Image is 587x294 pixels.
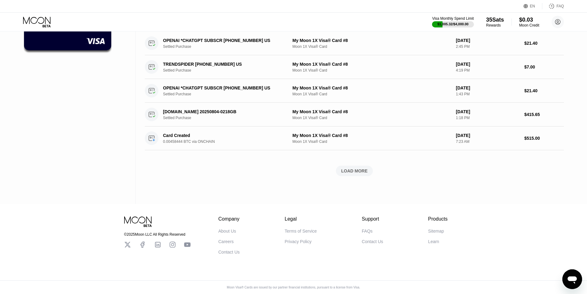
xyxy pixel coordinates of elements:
[456,133,520,138] div: [DATE]
[145,79,564,103] div: OPENAI *CHATGPT SUBSCR [PHONE_NUMBER] USSettled PurchaseMy Moon 1X Visa® Card #8Moon 1X Visa® Car...
[438,22,469,26] div: $1,005.32 / $4,000.00
[218,239,234,244] div: Careers
[145,126,564,150] div: Card Created0.00458444 BTC via ONCHAINMy Moon 1X Visa® Card #8Moon 1X Visa® Card[DATE]7:23 AM$515.00
[456,62,520,67] div: [DATE]
[428,216,447,222] div: Products
[285,239,312,244] div: Privacy Policy
[218,250,240,255] div: Contact Us
[285,229,317,234] div: Terms of Service
[542,3,564,9] div: FAQ
[218,229,236,234] div: About Us
[519,17,539,23] div: $0.03
[456,139,520,144] div: 7:23 AM
[456,85,520,90] div: [DATE]
[163,116,291,120] div: Settled Purchase
[519,23,539,27] div: Moon Credit
[292,68,451,72] div: Moon 1X Visa® Card
[432,16,474,21] div: Visa Monthly Spend Limit
[285,216,317,222] div: Legal
[145,166,564,176] div: LOAD MORE
[163,44,291,49] div: Settled Purchase
[292,85,451,90] div: My Moon 1X Visa® Card #8
[362,239,383,244] div: Contact Us
[362,229,373,234] div: FAQs
[456,44,520,49] div: 2:45 PM
[292,116,451,120] div: Moon 1X Visa® Card
[556,4,564,8] div: FAQ
[428,229,444,234] div: Sitemap
[524,3,542,9] div: EN
[145,31,564,55] div: OPENAI *CHATGPT SUBSCR [PHONE_NUMBER] USSettled PurchaseMy Moon 1X Visa® Card #8Moon 1X Visa® Car...
[163,62,283,67] div: TRENDSPIDER [PHONE_NUMBER] US
[163,133,283,138] div: Card Created
[486,23,504,27] div: Rewards
[524,136,564,141] div: $515.00
[341,168,368,174] div: LOAD MORE
[163,85,283,90] div: OPENAI *CHATGPT SUBSCR [PHONE_NUMBER] US
[432,16,474,27] div: Visa Monthly Spend Limit$1,005.32/$4,000.00
[456,38,520,43] div: [DATE]
[163,68,291,72] div: Settled Purchase
[163,109,283,114] div: [DOMAIN_NAME] 20250804-0218GB
[145,103,564,126] div: [DOMAIN_NAME] 20250804-0218GBSettled PurchaseMy Moon 1X Visa® Card #8Moon 1X Visa® Card[DATE]1:18...
[362,216,383,222] div: Support
[530,4,535,8] div: EN
[428,239,439,244] div: Learn
[486,17,504,27] div: 35SatsRewards
[292,133,451,138] div: My Moon 1X Visa® Card #8
[163,38,283,43] div: OPENAI *CHATGPT SUBSCR [PHONE_NUMBER] US
[486,17,504,23] div: 35 Sats
[456,116,520,120] div: 1:18 PM
[292,44,451,49] div: Moon 1X Visa® Card
[163,92,291,96] div: Settled Purchase
[145,55,564,79] div: TRENDSPIDER [PHONE_NUMBER] USSettled PurchaseMy Moon 1X Visa® Card #8Moon 1X Visa® Card[DATE]4:19...
[292,109,451,114] div: My Moon 1X Visa® Card #8
[218,216,240,222] div: Company
[524,64,564,69] div: $7.00
[456,109,520,114] div: [DATE]
[292,62,451,67] div: My Moon 1X Visa® Card #8
[519,17,539,27] div: $0.03Moon Credit
[524,112,564,117] div: $415.65
[163,139,291,144] div: 0.00458444 BTC via ONCHAIN
[524,88,564,93] div: $21.40
[292,38,451,43] div: My Moon 1X Visa® Card #8
[562,269,582,289] iframe: Button to launch messaging window, conversation in progress
[292,92,451,96] div: Moon 1X Visa® Card
[222,286,365,289] div: Moon Visa® Cards are issued by our partner financial institutions, pursuant to a license from Visa.
[456,92,520,96] div: 1:43 PM
[124,232,191,237] div: © 2025 Moon LLC All Rights Reserved
[456,68,520,72] div: 4:19 PM
[292,139,451,144] div: Moon 1X Visa® Card
[524,41,564,46] div: $21.40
